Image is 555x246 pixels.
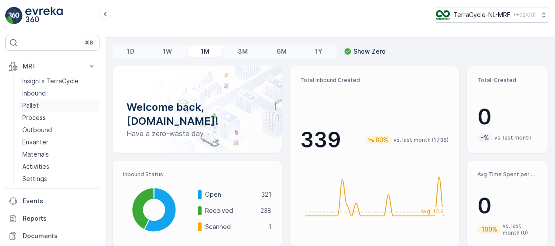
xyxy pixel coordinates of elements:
[127,128,268,139] p: Have a zero-waste day
[514,11,536,18] p: ( +02:00 )
[7,143,29,150] span: Name :
[22,174,47,183] p: Settings
[23,197,96,205] p: Events
[123,171,271,178] p: Inbound Status
[22,113,46,122] p: Process
[22,101,39,110] p: Pallet
[268,222,271,231] p: 1
[22,138,48,147] p: Envanter
[7,172,46,179] span: Net Weight :
[22,150,49,159] p: Materials
[315,47,322,56] p: 1Y
[205,222,263,231] p: Scanned
[23,232,96,240] p: Documents
[23,214,96,223] p: Reports
[5,7,23,24] img: logo
[5,58,99,75] button: MRF
[453,10,510,19] p: TerraCycle-NL-MRF
[46,201,64,208] span: Pallet
[19,173,99,185] a: Settings
[201,47,209,56] p: 1M
[23,62,82,71] p: MRF
[7,201,46,208] span: Asset Type :
[261,190,271,199] p: 321
[7,157,51,165] span: Total Weight :
[25,7,63,24] img: logo_light-DOdMpM7g.png
[238,47,248,56] p: 3M
[436,10,450,20] img: TC_v739CUj.png
[19,148,99,161] a: Materials
[19,136,99,148] a: Envanter
[22,77,79,85] p: Insights TerraCycle
[503,222,537,236] p: vs. last month (0)
[481,225,498,234] p: 100%
[5,192,99,210] a: Events
[163,47,172,56] p: 1W
[260,206,271,215] p: 238
[7,215,37,222] span: Material :
[436,7,548,23] button: TerraCycle-NL-MRF(+02:00)
[19,124,99,136] a: Outbound
[19,161,99,173] a: Activities
[22,126,52,134] p: Outbound
[85,39,93,46] p: ⌘B
[5,210,99,227] a: Reports
[353,47,386,56] p: Show Zero
[205,190,256,199] p: Open
[277,47,287,56] p: 6M
[19,99,99,112] a: Pallet
[37,215,88,222] span: NL-PI0022 I PBM
[480,133,490,142] p: -%
[374,136,389,144] p: 80%
[225,7,329,18] p: FD404 Dental PPE [DATE] #12
[477,193,537,219] p: 0
[19,87,99,99] a: Inbound
[19,75,99,87] a: Insights TerraCycle
[5,227,99,245] a: Documents
[477,171,537,178] p: Avg Time Spent per Process (hr)
[22,162,49,171] p: Activities
[46,172,57,179] span: 375
[494,134,531,141] p: vs. last month
[7,186,49,194] span: Tare Weight :
[205,206,255,215] p: Received
[22,89,46,98] p: Inbound
[49,186,57,194] span: 30
[300,127,341,153] p: 339
[51,157,63,165] span: 405
[477,77,537,84] p: Total Created
[300,77,449,84] p: Total Inbound Created
[127,47,134,56] p: 1D
[127,100,268,128] p: Welcome back, [DOMAIN_NAME]!
[29,143,118,150] span: FD404 Dental PPE [DATE] #12
[394,137,449,143] p: vs. last month (1738)
[477,104,537,130] p: 0
[19,112,99,124] a: Process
